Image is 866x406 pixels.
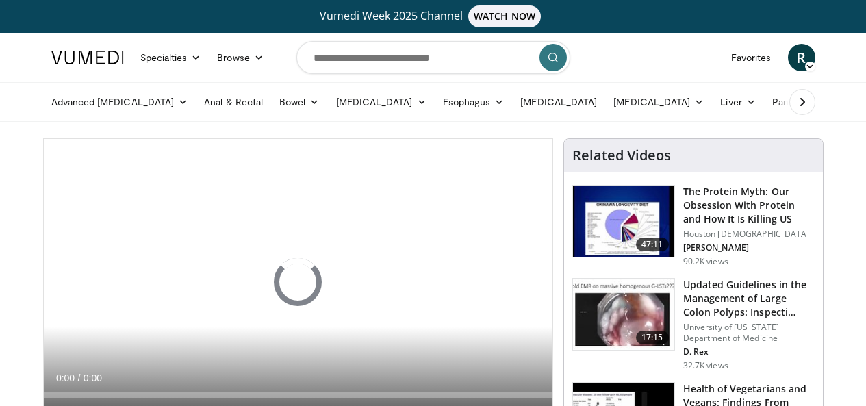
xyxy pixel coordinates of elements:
span: 47:11 [636,238,669,251]
p: D. Rex [683,346,815,357]
img: VuMedi Logo [51,51,124,64]
img: dfcfcb0d-b871-4e1a-9f0c-9f64970f7dd8.150x105_q85_crop-smart_upscale.jpg [573,279,674,350]
span: 0:00 [56,372,75,383]
p: [PERSON_NAME] [683,242,815,253]
a: Liver [712,88,763,116]
a: [MEDICAL_DATA] [605,88,712,116]
div: Progress Bar [44,392,552,398]
a: Vumedi Week 2025 ChannelWATCH NOW [53,5,813,27]
a: Favorites [723,44,780,71]
a: Browse [209,44,272,71]
input: Search topics, interventions [296,41,570,74]
h3: Updated Guidelines in the Management of Large Colon Polyps: Inspecti… [683,278,815,319]
span: 17:15 [636,331,669,344]
a: Esophagus [435,88,513,116]
img: b7b8b05e-5021-418b-a89a-60a270e7cf82.150x105_q85_crop-smart_upscale.jpg [573,186,674,257]
a: R [788,44,815,71]
a: [MEDICAL_DATA] [328,88,435,116]
p: Houston [DEMOGRAPHIC_DATA] [683,229,815,240]
a: 17:15 Updated Guidelines in the Management of Large Colon Polyps: Inspecti… University of [US_STA... [572,278,815,371]
h4: Related Videos [572,147,671,164]
p: University of [US_STATE] Department of Medicine [683,322,815,344]
a: Advanced [MEDICAL_DATA] [43,88,196,116]
p: 90.2K views [683,256,728,267]
a: Bowel [271,88,327,116]
a: Anal & Rectal [196,88,271,116]
p: 32.7K views [683,360,728,371]
a: Specialties [132,44,209,71]
a: [MEDICAL_DATA] [512,88,605,116]
span: WATCH NOW [468,5,541,27]
span: 0:00 [84,372,102,383]
h3: The Protein Myth: Our Obsession With Protein and How It Is Killing US [683,185,815,226]
a: 47:11 The Protein Myth: Our Obsession With Protein and How It Is Killing US Houston [DEMOGRAPHIC_... [572,185,815,267]
span: / [78,372,81,383]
